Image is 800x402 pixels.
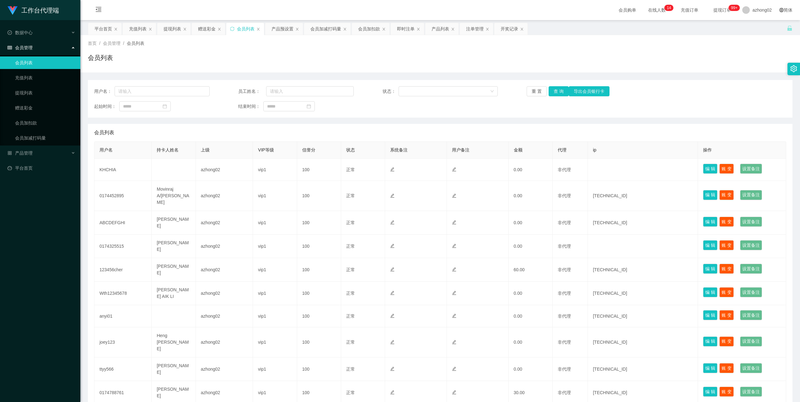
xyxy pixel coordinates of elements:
td: [PERSON_NAME] [152,211,196,235]
i: 图标: close [382,27,386,31]
span: 会员管理 [8,45,33,50]
button: 编 辑 [703,264,717,274]
div: 会员加减打码量 [310,23,341,35]
span: 代理 [558,147,566,152]
p: 1 [667,5,669,11]
a: 会员列表 [15,56,75,69]
span: 会员列表 [94,129,114,136]
span: 非代理 [558,390,571,395]
td: [TECHNICAL_ID] [588,282,698,305]
td: vip1 [253,305,297,327]
span: 充值订单 [678,8,701,12]
td: [TECHNICAL_ID] [588,211,698,235]
span: 非代理 [558,220,571,225]
td: [TECHNICAL_ID] [588,305,698,327]
button: 设置备注 [740,310,762,320]
sup: 937 [728,5,740,11]
a: 提现列表 [15,87,75,99]
button: 设置备注 [740,190,762,200]
span: 会员管理 [103,41,121,46]
i: 图标: edit [390,167,395,172]
button: 账 变 [719,287,734,297]
span: 系统备注 [390,147,408,152]
span: 正常 [346,390,355,395]
span: 起始时间： [94,103,119,110]
span: 非代理 [558,193,571,198]
a: 赠送彩金 [15,102,75,114]
button: 设置备注 [740,387,762,397]
button: 编 辑 [703,190,717,200]
i: 图标: check-circle-o [8,30,12,35]
span: 结束时间： [238,103,263,110]
i: 图标: close [183,27,187,31]
span: 员工姓名： [238,88,266,95]
sup: 14 [664,5,674,11]
i: 图标: edit [452,244,456,248]
a: 充值列表 [15,71,75,84]
i: 图标: close [520,27,524,31]
td: 123456cher [94,258,152,282]
span: 非代理 [558,314,571,319]
td: vip1 [253,258,297,282]
td: ttyy566 [94,357,152,381]
button: 设置备注 [740,363,762,373]
td: 0.00 [509,211,553,235]
td: azhong02 [196,235,253,258]
td: vip1 [253,159,297,181]
td: 100 [297,357,341,381]
div: 开奖记录 [501,23,518,35]
i: 图标: edit [452,220,456,225]
i: 图标: edit [390,220,395,225]
i: 图标: edit [390,314,395,318]
i: 图标: close [486,27,489,31]
td: 100 [297,159,341,181]
td: [PERSON_NAME] [152,357,196,381]
span: 首页 [88,41,97,46]
td: 0.00 [509,235,553,258]
span: VIP等级 [258,147,274,152]
i: 图标: close [114,27,118,31]
td: vip1 [253,211,297,235]
span: 状态 [346,147,355,152]
button: 设置备注 [740,287,762,297]
span: 提现订单 [710,8,734,12]
button: 账 变 [719,264,734,274]
div: 会员加扣款 [358,23,380,35]
i: 图标: setting [790,65,797,72]
span: 金额 [514,147,523,152]
div: 赠送彩金 [198,23,216,35]
button: 重 置 [527,86,547,96]
button: 编 辑 [703,240,717,250]
td: 100 [297,181,341,211]
button: 设置备注 [740,264,762,274]
i: 图标: edit [390,291,395,295]
button: 设置备注 [740,217,762,227]
td: azhong02 [196,258,253,282]
button: 账 变 [719,363,734,373]
td: azhong02 [196,357,253,381]
td: Wth12345678 [94,282,152,305]
i: 图标: menu-fold [88,0,109,20]
td: azhong02 [196,159,253,181]
p: 4 [669,5,671,11]
button: 设置备注 [740,336,762,346]
td: 0174325515 [94,235,152,258]
td: KHCHIA [94,159,152,181]
span: 操作 [703,147,712,152]
div: 平台首页 [94,23,112,35]
span: 非代理 [558,167,571,172]
i: 图标: close [256,27,260,31]
span: 正常 [346,167,355,172]
td: 0.00 [509,327,553,357]
span: 持卡人姓名 [157,147,179,152]
button: 账 变 [719,190,734,200]
span: 正常 [346,340,355,345]
i: 图标: table [8,45,12,50]
span: 非代理 [558,244,571,249]
button: 设置备注 [740,164,762,174]
td: 0.00 [509,357,553,381]
span: / [99,41,100,46]
i: 图标: close [343,27,347,31]
a: 会员加减打码量 [15,132,75,144]
td: vip1 [253,235,297,258]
